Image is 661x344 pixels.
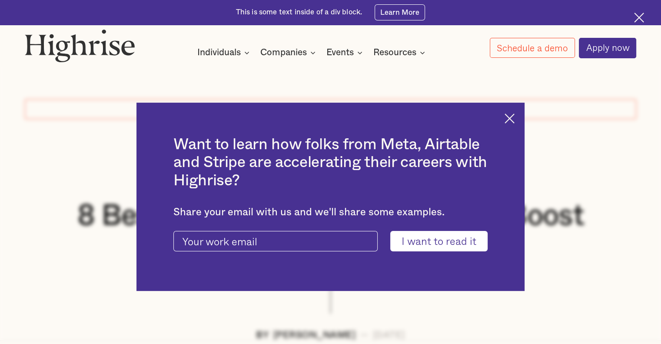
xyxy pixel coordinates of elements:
[373,47,416,58] div: Resources
[197,47,252,58] div: Individuals
[173,206,487,218] div: Share your email with us and we'll share some examples.
[634,13,644,23] img: Cross icon
[25,29,135,63] img: Highrise logo
[197,47,241,58] div: Individuals
[173,231,378,252] input: Your work email
[326,47,365,58] div: Events
[390,231,488,252] input: I want to read it
[505,114,515,124] img: Cross icon
[579,38,636,58] a: Apply now
[260,47,318,58] div: Companies
[375,4,425,20] a: Learn More
[326,47,354,58] div: Events
[173,231,487,252] form: current-ascender-blog-article-modal-form
[260,47,307,58] div: Companies
[490,38,575,58] a: Schedule a demo
[373,47,428,58] div: Resources
[236,7,362,17] div: This is some text inside of a div block.
[173,136,487,190] h2: Want to learn how folks from Meta, Airtable and Stripe are accelerating their careers with Highrise?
